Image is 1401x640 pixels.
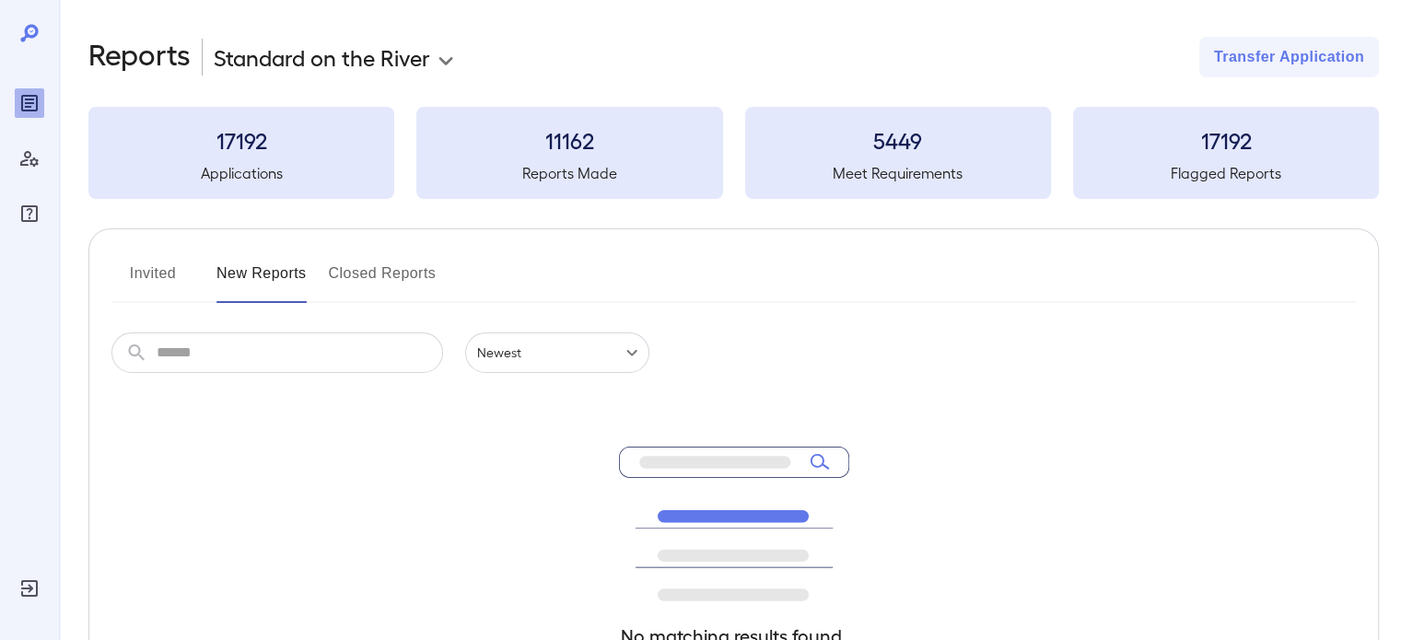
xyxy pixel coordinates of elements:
[88,107,1379,199] summary: 17192Applications11162Reports Made5449Meet Requirements17192Flagged Reports
[216,259,307,303] button: New Reports
[416,162,722,184] h5: Reports Made
[111,259,194,303] button: Invited
[745,125,1051,155] h3: 5449
[88,162,394,184] h5: Applications
[416,125,722,155] h3: 11162
[465,332,649,373] div: Newest
[214,42,430,72] p: Standard on the River
[1073,125,1379,155] h3: 17192
[1073,162,1379,184] h5: Flagged Reports
[1199,37,1379,77] button: Transfer Application
[15,574,44,603] div: Log Out
[88,125,394,155] h3: 17192
[745,162,1051,184] h5: Meet Requirements
[15,88,44,118] div: Reports
[329,259,437,303] button: Closed Reports
[15,199,44,228] div: FAQ
[88,37,191,77] h2: Reports
[15,144,44,173] div: Manage Users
